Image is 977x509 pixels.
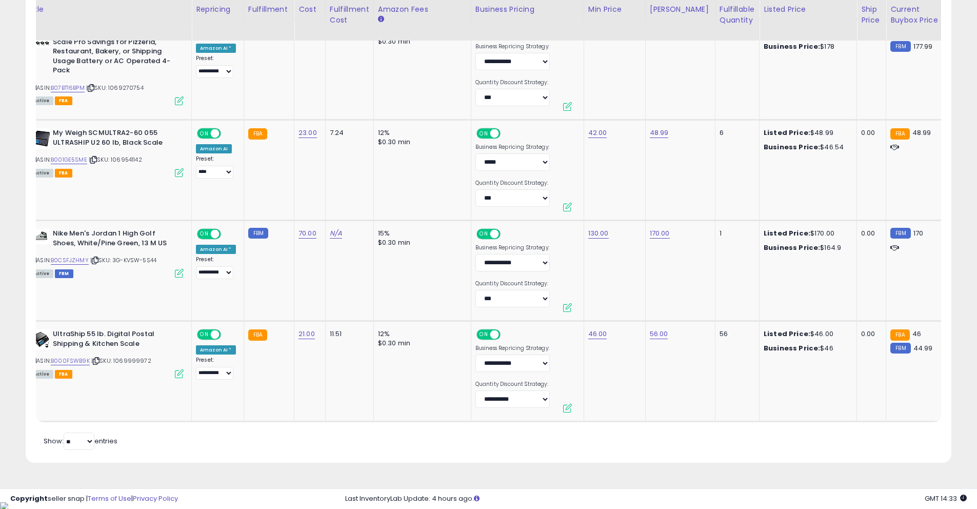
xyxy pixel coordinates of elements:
a: 70.00 [298,228,316,239]
div: ASIN: [30,128,184,176]
label: Quantity Discount Strategy: [475,280,550,287]
div: [PERSON_NAME] [650,4,711,15]
small: FBA [890,128,909,140]
div: 6 [720,128,751,138]
div: Preset: [196,55,236,78]
small: FBA [890,329,909,341]
div: 0.00 [861,229,878,238]
b: Business Price: [764,243,820,252]
div: $0.30 min [378,37,463,46]
div: 56 [720,329,751,339]
div: Ship Price [861,4,882,26]
strong: Copyright [10,494,48,503]
span: ON [477,230,490,239]
span: 170 [913,228,923,238]
small: FBM [890,41,910,52]
a: Terms of Use [88,494,131,503]
div: Preset: [196,155,236,179]
span: FBA [55,96,72,105]
div: Current Buybox Price [890,4,943,26]
small: FBA [248,329,267,341]
span: FBA [55,169,72,178]
span: OFF [220,129,236,138]
div: $46.54 [764,143,849,152]
div: 12% [378,329,463,339]
div: Min Price [588,4,641,15]
img: 31HbsjkA13L._SL40_.jpg [30,229,50,244]
span: ON [198,230,211,239]
div: Fulfillment Cost [330,4,369,26]
a: 56.00 [650,329,668,339]
div: 0.00 [861,128,878,138]
a: 46.00 [588,329,607,339]
a: 48.99 [650,128,669,138]
div: 11.51 [330,329,366,339]
div: Last InventoryLab Update: 4 hours ago. [345,494,967,504]
div: $164.9 [764,243,849,252]
div: Repricing [196,4,240,15]
span: 48.99 [912,128,931,138]
span: Show: entries [44,436,117,446]
span: OFF [220,230,236,239]
span: 46 [912,329,921,339]
a: Privacy Policy [133,494,178,503]
span: All listings currently available for purchase on Amazon [30,96,53,105]
span: FBM [55,269,73,278]
label: Business Repricing Strategy: [475,244,550,251]
div: $0.30 min [378,238,463,247]
span: | SKU: 1069270754 [86,84,144,92]
div: Amazon AI * [196,245,236,254]
span: FBA [55,370,72,379]
small: FBM [890,228,910,239]
span: ON [198,129,211,138]
span: | SKU: 3G-KVSW-5S44 [90,256,156,264]
span: 44.99 [913,343,933,353]
a: B000FSWB9K [51,357,90,365]
div: 7.24 [330,128,366,138]
div: 1 [720,229,751,238]
span: ON [477,330,490,339]
span: All listings currently available for purchase on Amazon [30,169,53,178]
a: N/A [330,228,342,239]
span: OFF [499,230,515,239]
span: All listings currently available for purchase on Amazon [30,269,53,278]
span: OFF [499,330,515,339]
b: Nike Men's Jordan 1 High Golf Shoes, White/Pine Green, 13 M US [53,229,177,250]
small: Amazon Fees. [378,15,384,24]
div: $48.99 [764,128,849,138]
div: Amazon AI * [196,345,236,355]
img: 416OSswB2-L._SL40_.jpg [30,329,50,350]
a: B001GE5SME [51,155,87,164]
div: $0.30 min [378,339,463,348]
b: Listed Price: [764,128,810,138]
div: Amazon AI [196,144,232,153]
span: ON [198,330,211,339]
div: Fulfillment [248,4,290,15]
b: Listed Price: [764,329,810,339]
b: Business Price: [764,142,820,152]
div: $178 [764,42,849,51]
span: OFF [220,330,236,339]
label: Quantity Discount Strategy: [475,381,550,388]
div: $170.00 [764,229,849,238]
b: UltraShip 55 lb. Digital Postal Shipping & Kitchen Scale [53,329,177,351]
a: B0CSFJZHMY [51,256,89,265]
span: OFF [499,129,515,138]
div: Title [27,4,187,15]
div: Business Pricing [475,4,580,15]
div: $0.30 min [378,138,463,147]
a: 23.00 [298,128,317,138]
div: Listed Price [764,4,852,15]
span: 177.99 [913,42,933,51]
a: B07BT16BPM [51,84,85,92]
a: 21.00 [298,329,315,339]
label: Quantity Discount Strategy: [475,180,550,187]
small: FBA [248,128,267,140]
div: Preset: [196,357,236,380]
a: 130.00 [588,228,609,239]
b: Business Price: [764,42,820,51]
label: Business Repricing Strategy: [475,144,550,151]
b: My Weigh SCMULTRA2-60 055 ULTRASHIP U2 60 lb, Black Scale [53,128,177,150]
div: Cost [298,4,321,15]
b: My Weigh UltraShip 55lb. Digital Scale Pro Savings for Pizzeria, Restaurant, Bakery, or Shipping ... [53,28,177,78]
